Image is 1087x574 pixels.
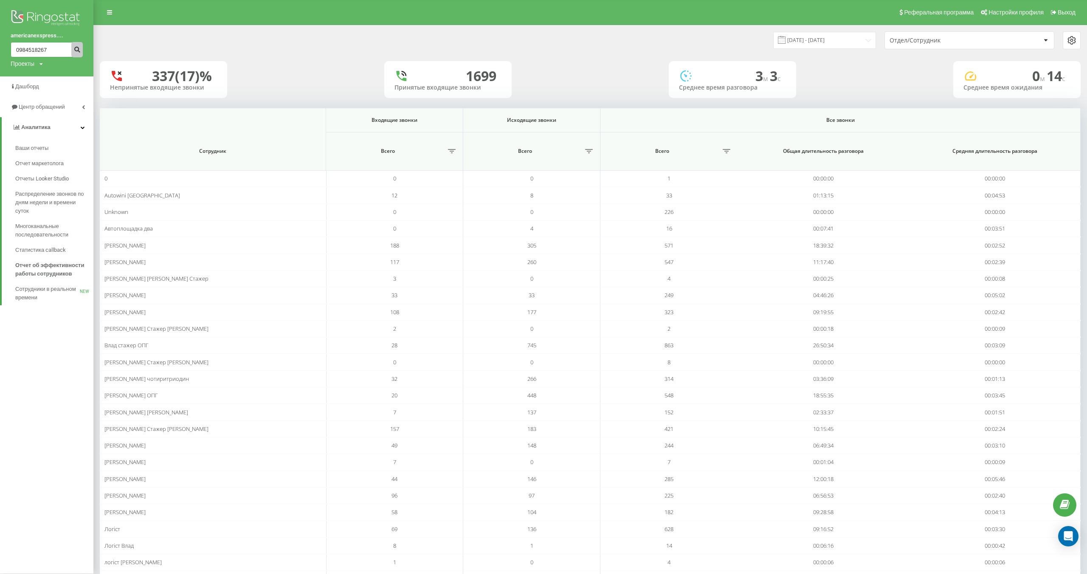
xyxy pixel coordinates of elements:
td: 00:00:25 [738,270,909,287]
span: 1 [393,558,396,566]
span: [PERSON_NAME] Стажер [PERSON_NAME] [104,325,208,332]
span: [PERSON_NAME] [104,475,146,483]
td: 00:04:13 [909,504,1081,521]
td: 00:03:30 [909,521,1081,537]
td: 18:55:35 [738,387,909,404]
span: 260 [527,258,536,266]
span: 225 [665,492,673,499]
span: [PERSON_NAME] [104,458,146,466]
span: 8 [393,542,396,549]
span: 7 [393,408,396,416]
span: 117 [390,258,399,266]
td: 00:00:00 [909,170,1081,187]
span: 0 [530,458,533,466]
td: 26:50:34 [738,337,909,354]
span: Аналитика [21,124,51,130]
span: [PERSON_NAME] [104,291,146,299]
span: Общая длительность разговора [750,148,896,155]
span: 266 [527,375,536,383]
span: 0 [530,358,533,366]
span: 136 [527,525,536,533]
td: 09:16:52 [738,521,909,537]
span: 863 [665,341,673,349]
span: 157 [390,425,399,433]
span: 32 [391,375,397,383]
td: 02:33:37 [738,404,909,420]
img: Ringostat logo [11,8,83,29]
span: 745 [527,341,536,349]
td: 00:02:24 [909,421,1081,437]
td: 01:13:15 [738,187,909,203]
td: 00:01:51 [909,404,1081,420]
span: 182 [665,508,673,516]
span: 0 [104,174,107,182]
span: Сотрудник [115,148,311,155]
span: 285 [665,475,673,483]
a: Отчет об эффективности работы сотрудников [15,258,93,281]
span: 628 [665,525,673,533]
span: 421 [665,425,673,433]
span: Реферальная программа [904,9,974,16]
span: Логіст [104,525,120,533]
span: [PERSON_NAME] чотиритриодин [104,375,189,383]
span: 305 [527,242,536,249]
div: Принятые входящие звонки [394,84,501,91]
span: Логіст Влад [104,542,134,549]
span: 96 [391,492,397,499]
span: 448 [527,391,536,399]
span: [PERSON_NAME] [PERSON_NAME] [104,408,188,416]
span: Все звонки [628,117,1053,124]
td: 00:00:09 [909,454,1081,470]
span: 69 [391,525,397,533]
span: Исходящие звонки [474,117,589,124]
td: 00:02:40 [909,487,1081,504]
a: Отчеты Looker Studio [15,171,93,186]
span: Отчеты Looker Studio [15,174,69,183]
span: 0 [530,558,533,566]
span: 33 [391,291,397,299]
span: 0 [393,174,396,182]
span: 0 [530,275,533,282]
td: 00:00:09 [909,321,1081,337]
span: Средняя длительность разговора [921,148,1068,155]
td: 09:28:58 [738,504,909,521]
span: c [1062,74,1065,83]
span: Выход [1058,9,1076,16]
td: 00:01:04 [738,454,909,470]
span: 2 [393,325,396,332]
span: Дашборд [15,83,39,90]
span: 20 [391,391,397,399]
div: 1699 [466,68,496,84]
span: 33 [666,191,672,199]
span: 226 [665,208,673,216]
span: 548 [665,391,673,399]
span: 1 [530,542,533,549]
span: Autowini [GEOGRAPHIC_DATA] [104,191,180,199]
a: Многоканальные последовательности [15,219,93,242]
a: americanexspress.... [11,31,83,40]
span: 97 [529,492,535,499]
td: 00:07:41 [738,220,909,237]
td: 00:03:45 [909,387,1081,404]
span: 4 [667,558,670,566]
td: 00:03:09 [909,337,1081,354]
span: 177 [527,308,536,316]
span: [PERSON_NAME] [104,492,146,499]
span: [PERSON_NAME] [104,442,146,449]
input: Поиск по номеру [11,42,83,57]
a: Ваши отчеты [15,141,93,156]
td: 00:00:00 [909,354,1081,370]
a: Статистика callback [15,242,93,258]
span: 4 [530,225,533,232]
span: Многоканальные последовательности [15,222,89,239]
div: Среднее время разговора [679,84,786,91]
span: 104 [527,508,536,516]
td: 00:05:46 [909,471,1081,487]
span: [PERSON_NAME] [104,258,146,266]
span: [PERSON_NAME] [104,308,146,316]
span: 0 [393,225,396,232]
span: [PERSON_NAME] [PERSON_NAME] Стажер [104,275,208,282]
span: Отчет маркетолога [15,159,64,168]
span: м [1040,74,1047,83]
td: 11:17:40 [738,254,909,270]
